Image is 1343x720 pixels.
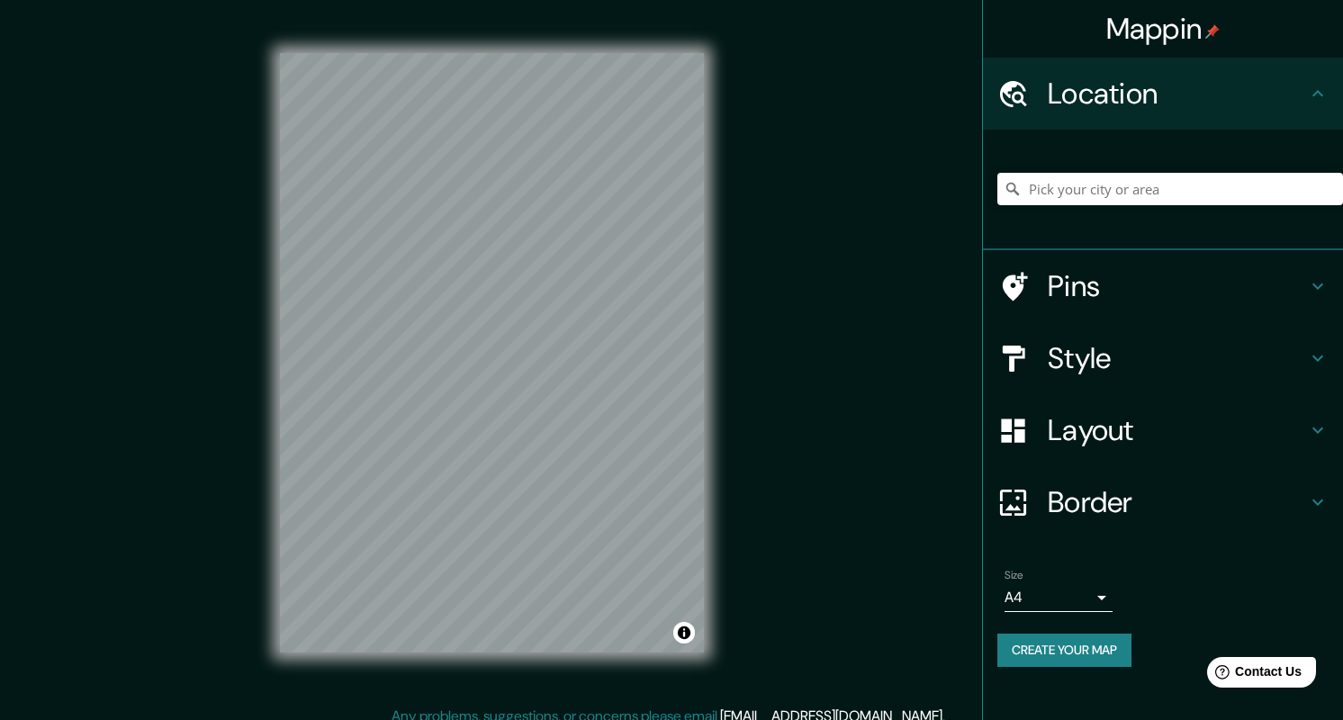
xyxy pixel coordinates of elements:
h4: Layout [1048,412,1307,448]
div: Layout [983,394,1343,466]
div: Border [983,466,1343,538]
h4: Border [1048,484,1307,520]
h4: Pins [1048,268,1307,304]
img: pin-icon.png [1205,24,1220,39]
div: A4 [1005,583,1113,612]
div: Location [983,58,1343,130]
input: Pick your city or area [997,173,1343,205]
div: Style [983,322,1343,394]
h4: Style [1048,340,1307,376]
iframe: Help widget launcher [1183,650,1323,700]
h4: Mappin [1106,11,1221,47]
button: Create your map [997,634,1131,667]
label: Size [1005,568,1023,583]
h4: Location [1048,76,1307,112]
div: Pins [983,250,1343,322]
button: Toggle attribution [673,622,695,643]
canvas: Map [280,53,704,652]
